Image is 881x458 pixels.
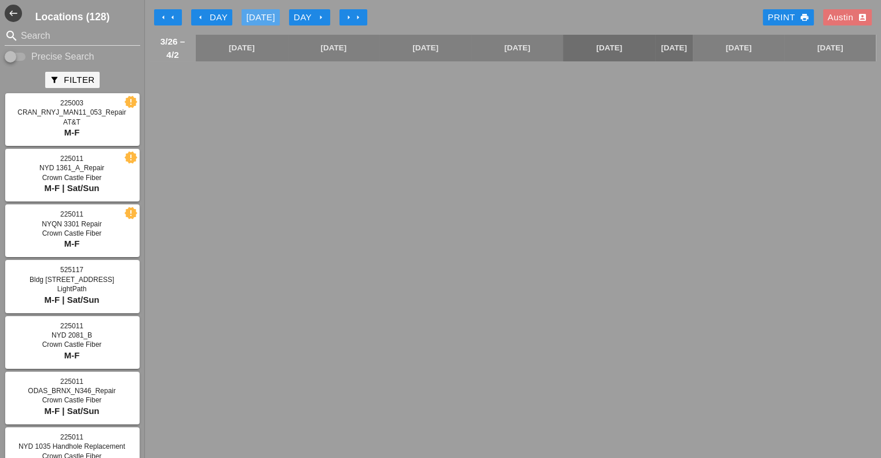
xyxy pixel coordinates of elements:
span: M-F [64,239,80,248]
i: west [5,5,22,22]
i: arrow_right [344,13,353,22]
span: 225011 [60,210,83,218]
span: NYQN 3301 Repair [42,220,101,228]
div: Austin [828,11,867,24]
button: Day [289,9,330,25]
span: NYD 1035 Handhole Replacement [19,442,125,450]
a: [DATE] [288,35,380,61]
a: [DATE] [784,35,876,61]
span: M-F [64,127,80,137]
i: arrow_left [159,13,168,22]
button: Filter [45,72,99,88]
button: Day [191,9,232,25]
span: 225011 [60,155,83,163]
span: M-F | Sat/Sun [44,406,99,416]
span: ODAS_BRNX_N346_Repair [28,387,115,395]
i: new_releases [126,97,136,107]
div: Enable Precise search to match search terms exactly. [5,50,140,64]
span: NYD 2081_B [52,331,92,339]
i: arrow_left [168,13,177,22]
span: 3/26 – 4/2 [155,35,190,61]
button: [DATE] [242,9,280,25]
span: M-F | Sat/Sun [44,295,99,305]
div: [DATE] [246,11,275,24]
input: Search [21,27,124,45]
span: M-F [64,350,80,360]
a: [DATE] [693,35,785,61]
span: AT&T [63,118,81,126]
span: Crown Castle Fiber [42,340,102,349]
span: Crown Castle Fiber [42,174,102,182]
span: 225011 [60,322,83,330]
button: Move Ahead 1 Week [339,9,367,25]
span: LightPath [57,285,87,293]
a: [DATE] [196,35,288,61]
i: arrow_left [196,13,205,22]
i: new_releases [126,152,136,163]
div: Filter [50,74,94,87]
span: Crown Castle Fiber [42,396,102,404]
div: Day [196,11,228,24]
span: Bldg [STREET_ADDRESS] [30,276,114,284]
span: 225011 [60,378,83,386]
label: Precise Search [31,51,94,63]
i: arrow_right [353,13,363,22]
span: 225003 [60,99,83,107]
span: 225011 [60,433,83,441]
i: search [5,29,19,43]
span: 525117 [60,266,83,274]
span: Crown Castle Fiber [42,229,102,237]
button: Move Back 1 Week [154,9,182,25]
i: new_releases [126,208,136,218]
div: Print [767,11,809,24]
i: print [800,13,809,22]
a: [DATE] [655,35,693,61]
button: Austin [823,9,872,25]
i: arrow_right [316,13,326,22]
a: [DATE] [471,35,564,61]
a: Print [763,9,813,25]
button: Shrink Sidebar [5,5,22,22]
i: account_box [858,13,867,22]
span: CRAN_RNYJ_MAN11_053_Repair [17,108,126,116]
span: NYD 1361_A_Repair [39,164,104,172]
a: [DATE] [379,35,471,61]
div: Day [294,11,326,24]
span: M-F | Sat/Sun [44,183,99,193]
a: [DATE] [563,35,655,61]
i: filter_alt [50,75,59,85]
